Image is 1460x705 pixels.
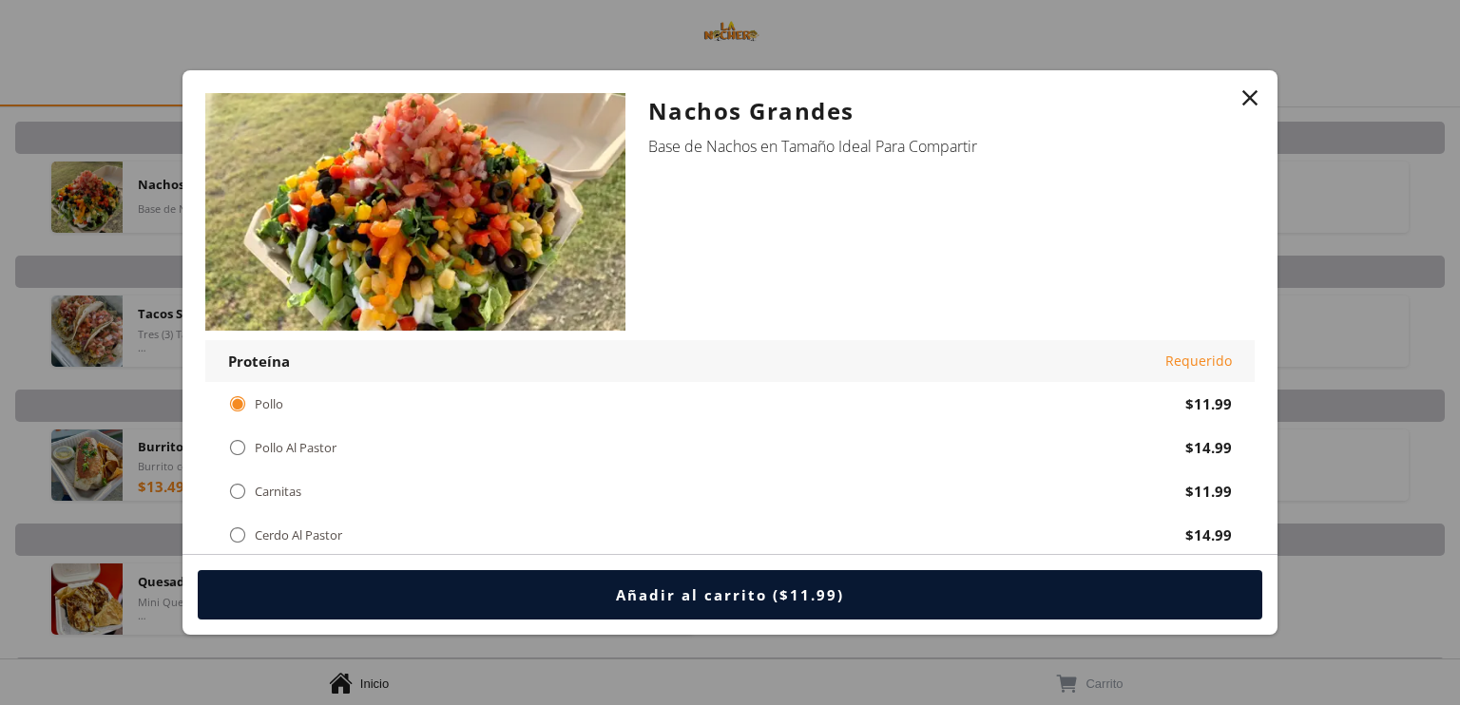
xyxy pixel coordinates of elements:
[1237,85,1263,111] button: 
[255,527,342,543] div: Cerdo Al Pastor
[228,437,247,458] div: 
[198,570,1262,619] button: Añadir al carrito ($11.99)
[255,484,301,500] div: Carnitas
[1185,525,1232,544] div: $14.99
[255,440,336,456] div: Pollo Al Pastor
[1165,352,1232,371] div: Requerido
[228,524,247,545] div: 
[1185,394,1232,413] div: $11.99
[648,93,1232,129] div: Nachos Grandes
[228,481,247,502] div: 
[228,352,290,371] div: Proteína
[1185,438,1232,457] div: $14.99
[1185,482,1232,501] div: $11.99
[228,393,247,414] div: 
[255,396,283,412] div: Pollo
[648,137,1232,156] div: Base de Nachos en Tamaño Ideal Para Compartir
[616,585,844,604] div: Añadir al carrito ($11.99)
